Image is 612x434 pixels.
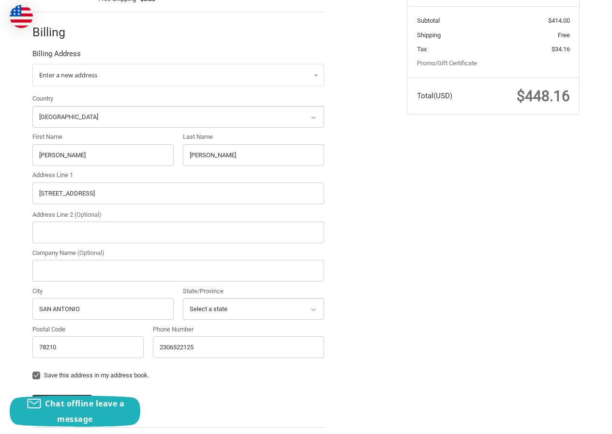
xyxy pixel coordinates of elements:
[153,325,324,334] label: Phone Number
[552,45,570,53] span: $34.16
[548,17,570,24] span: $414.00
[32,325,144,334] label: Postal Code
[417,60,477,67] a: Promo/Gift Certificate
[32,64,324,86] a: Enter or select a different address
[32,210,324,220] label: Address Line 2
[32,286,174,296] label: City
[417,17,440,24] span: Subtotal
[32,25,89,40] h2: Billing
[32,48,81,64] legend: Billing Address
[75,211,102,218] small: (Optional)
[32,372,324,379] label: Save this address in my address book.
[10,5,33,28] img: duty and tax information for United States
[417,31,441,39] span: Shipping
[183,286,324,296] label: State/Province
[417,45,427,53] span: Tax
[39,71,97,79] span: Enter a new address
[32,94,324,104] label: Country
[45,398,124,424] span: Chat offline leave a message
[32,248,324,258] label: Company Name
[10,396,140,427] button: Chat offline leave a message
[32,132,174,142] label: First Name
[558,31,570,39] span: Free
[517,88,570,105] span: $448.16
[183,132,324,142] label: Last Name
[417,91,452,100] span: Total (USD)
[77,249,104,256] small: (Optional)
[32,170,324,180] label: Address Line 1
